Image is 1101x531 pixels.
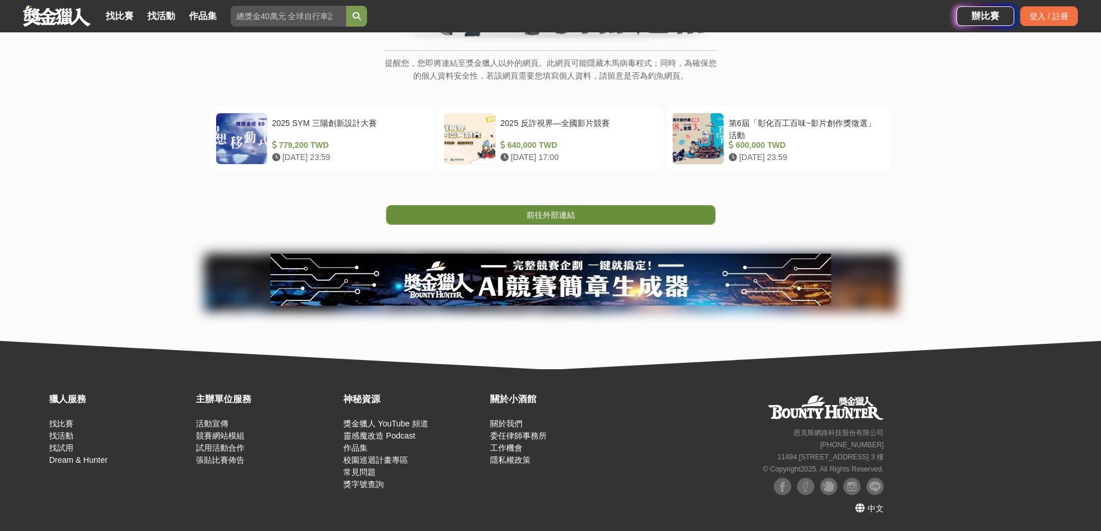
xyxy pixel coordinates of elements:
[343,431,415,440] a: 靈感魔改造 Podcast
[490,392,631,406] div: 關於小酒館
[777,453,884,461] small: 11494 [STREET_ADDRESS] 3 樓
[729,139,881,151] div: 600,000 TWD
[490,431,547,440] a: 委任律師事務所
[386,205,716,225] a: 前往外部連結
[196,455,244,465] a: 張貼比賽佈告
[272,139,424,151] div: 779,200 TWD
[820,441,884,449] small: [PHONE_NUMBER]
[843,478,861,495] img: Instagram
[501,117,653,139] div: 2025 反詐視界—全國影片競賽
[270,254,831,306] img: e66c81bb-b616-479f-8cf1-2a61d99b1888.jpg
[343,455,408,465] a: 校園巡迴計畫專區
[527,210,575,220] span: 前往外部連結
[866,478,884,495] img: LINE
[49,431,73,440] a: 找活動
[101,8,138,24] a: 找比賽
[49,443,73,452] a: 找試用
[272,151,424,164] div: [DATE] 23:59
[49,455,107,465] a: Dream & Hunter
[774,478,791,495] img: Facebook
[196,431,244,440] a: 競賽網站模組
[343,480,384,489] a: 獎字號查詢
[1020,6,1078,26] div: 登入 / 註冊
[763,465,884,473] small: © Copyright 2025 . All Rights Reserved.
[343,443,368,452] a: 作品集
[797,478,814,495] img: Facebook
[868,504,884,513] span: 中文
[343,392,484,406] div: 神秘資源
[343,419,428,428] a: 獎金獵人 YouTube 頻道
[49,392,190,406] div: 獵人服務
[143,8,180,24] a: 找活動
[184,8,221,24] a: 作品集
[501,151,653,164] div: [DATE] 17:00
[490,419,522,428] a: 關於我們
[438,107,663,170] a: 2025 反詐視界—全國影片競賽 640,000 TWD [DATE] 17:00
[343,467,376,477] a: 常見問題
[729,151,881,164] div: [DATE] 23:59
[196,392,337,406] div: 主辦單位服務
[666,107,891,170] a: 第6屆「彰化百工百味~影片創作獎徵選」活動 600,000 TWD [DATE] 23:59
[272,117,424,139] div: 2025 SYM 三陽創新設計大賽
[957,6,1014,26] a: 辦比賽
[794,429,884,437] small: 恩克斯網路科技股份有限公司
[384,57,717,94] p: 提醒您，您即將連結至獎金獵人以外的網頁。此網頁可能隱藏木馬病毒程式；同時，為確保您的個人資料安全性，若該網頁需要您填寫個人資料，請留意是否為釣魚網頁。
[490,443,522,452] a: 工作機會
[231,6,346,27] input: 總獎金40萬元 全球自行車設計比賽
[820,478,837,495] img: Plurk
[196,419,228,428] a: 活動宣傳
[49,419,73,428] a: 找比賽
[729,117,881,139] div: 第6屆「彰化百工百味~影片創作獎徵選」活動
[210,107,435,170] a: 2025 SYM 三陽創新設計大賽 779,200 TWD [DATE] 23:59
[490,455,531,465] a: 隱私權政策
[501,139,653,151] div: 640,000 TWD
[196,443,244,452] a: 試用活動合作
